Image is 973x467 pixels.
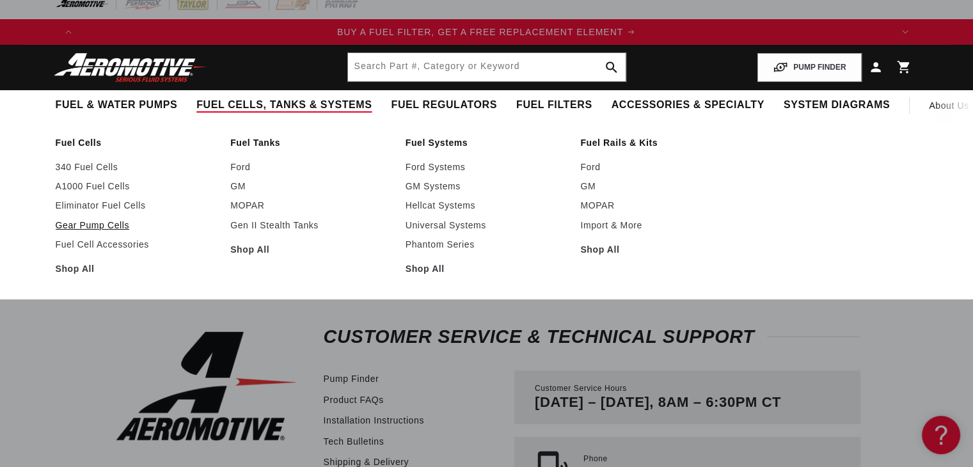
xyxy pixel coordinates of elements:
a: GM [230,180,393,192]
a: Installation Instructions [324,413,424,427]
a: Fuel Cell Accessories [56,239,218,250]
a: Fuel Rails & Kits [580,137,743,148]
span: Accessories & Specialty [612,99,764,112]
summary: Fuel Cells, Tanks & Systems [187,90,381,120]
span: BUY A FUEL FILTER, GET A FREE REPLACEMENT ELEMENT [337,27,623,37]
p: [DATE] – [DATE], 8AM – 6:30PM CT [535,394,781,411]
a: Ford [580,161,743,173]
h2: Customer Service & Technical Support [324,329,860,345]
a: MOPAR [230,200,393,211]
a: A1000 Fuel Cells [56,180,218,192]
summary: Fuel & Water Pumps [46,90,187,120]
summary: Fuel Regulators [381,90,506,120]
a: Ford [230,161,393,173]
summary: Fuel Filters [507,90,602,120]
input: Search by Part Number, Category or Keyword [348,53,626,81]
button: search button [597,53,626,81]
a: Ford Systems [406,161,568,173]
div: 2 of 4 [81,25,892,39]
span: Customer Service Hours [535,383,627,394]
button: Translation missing: en.sections.announcements.previous_announcement [56,19,81,45]
a: Gear Pump Cells [56,219,218,231]
a: Pump Finder [324,372,379,386]
a: 340 Fuel Cells [56,161,218,173]
a: Shop All [580,244,743,255]
a: Import & More [580,219,743,231]
a: Universal Systems [406,219,568,231]
slideshow-component: Translation missing: en.sections.announcements.announcement_bar [24,19,950,45]
a: MOPAR [580,200,743,211]
span: System Diagrams [784,99,890,112]
a: GM [580,180,743,192]
a: Fuel Tanks [230,137,393,148]
a: Hellcat Systems [406,200,568,211]
a: Shop All [406,263,568,274]
div: Announcement [81,25,892,39]
span: Fuel Filters [516,99,592,112]
span: About Us [929,100,969,111]
a: BUY A FUEL FILTER, GET A FREE REPLACEMENT ELEMENT [81,25,892,39]
img: Aeromotive [51,52,210,83]
summary: System Diagrams [774,90,899,120]
a: Shop All [56,263,218,274]
span: Fuel & Water Pumps [56,99,178,112]
a: Shop All [230,244,393,255]
a: Phantom Series [406,239,568,250]
a: Gen II Stealth Tanks [230,219,393,231]
a: Fuel Cells [56,137,218,148]
summary: Accessories & Specialty [602,90,774,120]
button: Translation missing: en.sections.announcements.next_announcement [892,19,918,45]
a: Eliminator Fuel Cells [56,200,218,211]
a: Tech Bulletins [324,434,384,448]
span: Fuel Regulators [391,99,496,112]
a: Product FAQs [324,393,384,407]
span: Fuel Cells, Tanks & Systems [196,99,372,112]
button: PUMP FINDER [757,53,861,82]
a: GM Systems [406,180,568,192]
span: Phone [583,454,608,464]
a: Fuel Systems [406,137,568,148]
